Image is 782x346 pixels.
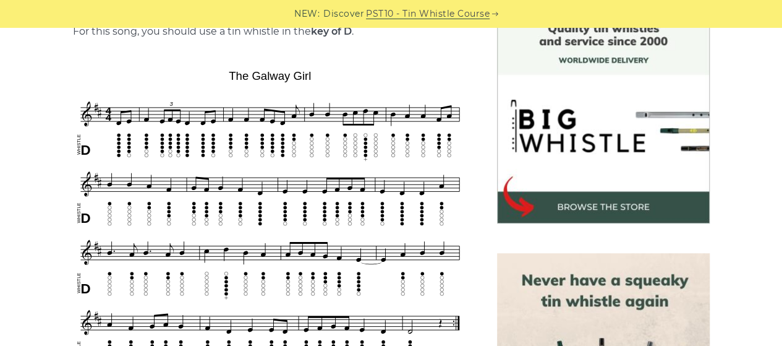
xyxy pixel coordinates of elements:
[497,11,710,223] img: BigWhistle Tin Whistle Store
[323,7,364,21] span: Discover
[294,7,320,21] span: NEW:
[311,25,352,37] strong: key of D
[366,7,490,21] a: PST10 - Tin Whistle Course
